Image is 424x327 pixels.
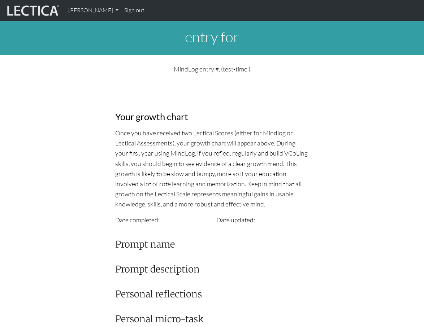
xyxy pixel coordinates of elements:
[115,111,309,122] h3: Your growth chart
[212,215,313,225] div: Date updated:
[115,239,309,250] h3: Prompt name
[115,215,160,225] label: Date completed:
[115,64,309,74] p: MindLog entry #, (test-time )
[115,264,309,275] h3: Prompt description
[115,128,309,209] p: Once you have received two Lectical Scores (either for Mindlog or Lectical Assessments), your gro...
[65,3,121,18] a: [PERSON_NAME]
[115,289,309,300] h3: Personal reflections
[115,314,309,325] h3: Personal micro-task
[5,4,60,17] img: lecticalive
[121,3,147,18] a: Sign out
